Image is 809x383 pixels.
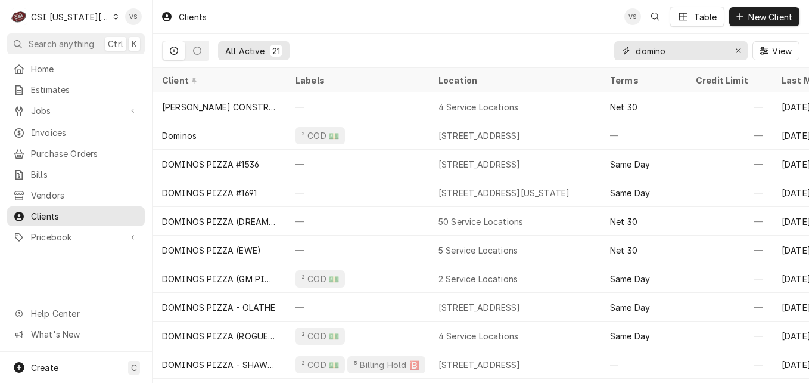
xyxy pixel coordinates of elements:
div: ² COD 💵 [300,129,340,142]
div: Credit Limit [696,74,760,87]
span: Help Center [31,307,138,320]
div: [STREET_ADDRESS][US_STATE] [438,187,570,199]
div: Labels [295,74,419,87]
div: Net 30 [610,101,637,113]
span: Search anything [29,38,94,50]
span: Clients [31,210,139,223]
div: DOMINOS PIZZA #1536 [162,158,259,171]
button: Erase input [729,41,748,60]
a: Purchase Orders [7,144,145,163]
div: Dominos [162,129,197,142]
div: Same Day [610,273,650,285]
div: — [686,207,772,236]
a: Estimates [7,80,145,100]
div: 4 Service Locations [438,330,518,342]
div: Same Day [610,330,650,342]
div: VS [624,8,641,25]
div: 5 Service Locations [438,244,518,257]
div: — [600,350,686,379]
div: [PERSON_NAME] CONSTRUCTION CO [162,101,276,113]
div: 2 Service Locations [438,273,518,285]
div: — [686,92,772,121]
div: — [686,293,772,322]
div: Table [694,11,717,23]
span: View [770,45,794,57]
a: Clients [7,206,145,226]
div: ⁵ Billing Hold 🅱️ [352,359,421,371]
span: C [131,362,137,374]
div: [STREET_ADDRESS] [438,359,521,371]
a: Home [7,59,145,79]
a: Invoices [7,123,145,143]
a: Go to Help Center [7,304,145,323]
a: Go to What's New [7,325,145,344]
div: CSI [US_STATE][GEOGRAPHIC_DATA]. [31,11,110,23]
input: Keyword search [636,41,725,60]
div: ² COD 💵 [300,330,340,342]
span: Invoices [31,126,139,139]
button: Open search [646,7,665,26]
div: — [686,236,772,264]
a: Bills [7,165,145,184]
span: Estimates [31,84,139,96]
span: New Client [746,11,795,23]
span: Purchase Orders [31,147,139,160]
span: Create [31,363,58,373]
div: — [286,293,429,322]
div: 50 Service Locations [438,215,523,228]
div: DOMINOS PIZZA (DREAM TEAM PIZZA) [162,215,276,228]
span: Home [31,63,139,75]
div: CSI Kansas City.'s Avatar [11,8,27,25]
div: — [286,207,429,236]
div: — [686,350,772,379]
div: Same Day [610,158,650,171]
div: — [286,178,429,207]
div: DOMINOS PIZZA #1691 [162,187,257,199]
div: DOMINOS PIZZA (EWE) [162,244,261,257]
div: — [286,236,429,264]
div: VS [125,8,142,25]
div: — [686,178,772,207]
span: What's New [31,328,138,341]
div: Net 30 [610,215,637,228]
span: Vendors [31,189,139,202]
div: — [686,322,772,350]
div: Vicky Stuesse's Avatar [624,8,641,25]
span: Bills [31,168,139,181]
div: DOMINOS PIZZA - OLATHE [162,301,276,314]
div: — [600,121,686,150]
div: [STREET_ADDRESS] [438,301,521,314]
div: Terms [610,74,674,87]
div: Same Day [610,187,650,199]
a: Go to Pricebook [7,227,145,247]
span: K [132,38,137,50]
div: — [686,150,772,178]
a: Vendors [7,186,145,205]
div: [STREET_ADDRESS] [438,158,521,171]
div: — [686,121,772,150]
button: New Client [729,7,799,26]
a: Go to Jobs [7,101,145,121]
div: All Active [225,45,265,57]
div: Vicky Stuesse's Avatar [125,8,142,25]
span: Pricebook [31,231,121,243]
div: — [286,92,429,121]
div: Location [438,74,591,87]
div: ² COD 💵 [300,359,340,371]
div: 21 [272,45,280,57]
div: DOMINOS PIZZA - SHAWNEE [162,359,276,371]
div: — [686,264,772,293]
span: Ctrl [108,38,123,50]
div: — [286,150,429,178]
div: Net 30 [610,244,637,257]
div: DOMINOS PIZZA (ROGUE PIZZA LLC) [162,330,276,342]
button: View [752,41,799,60]
span: Jobs [31,104,121,117]
div: [STREET_ADDRESS] [438,129,521,142]
div: Same Day [610,301,650,314]
div: C [11,8,27,25]
div: 4 Service Locations [438,101,518,113]
button: Search anythingCtrlK [7,33,145,54]
div: ² COD 💵 [300,273,340,285]
div: Client [162,74,274,87]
